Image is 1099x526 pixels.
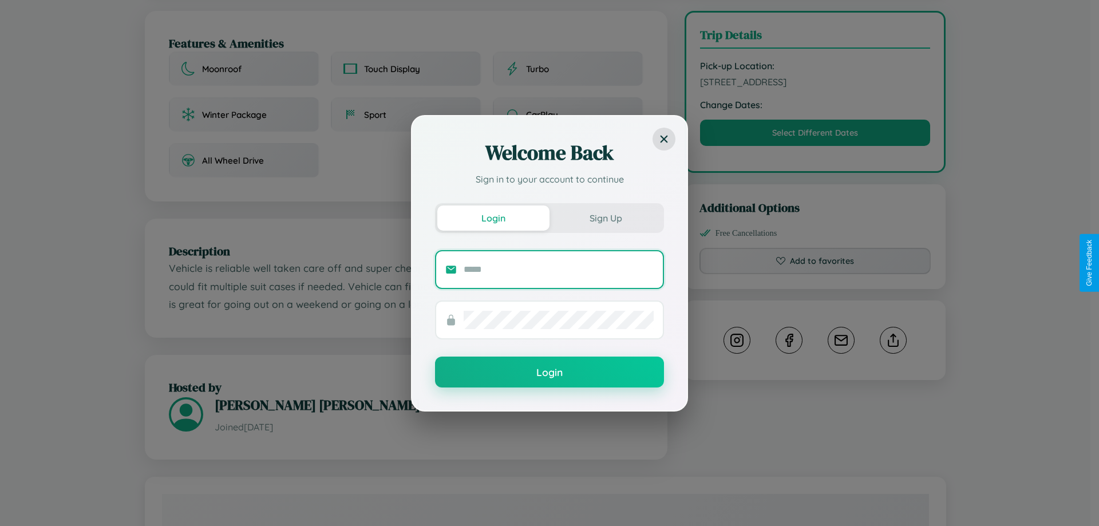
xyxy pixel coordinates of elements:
[435,139,664,167] h2: Welcome Back
[435,172,664,186] p: Sign in to your account to continue
[549,205,662,231] button: Sign Up
[1085,240,1093,286] div: Give Feedback
[435,357,664,387] button: Login
[437,205,549,231] button: Login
